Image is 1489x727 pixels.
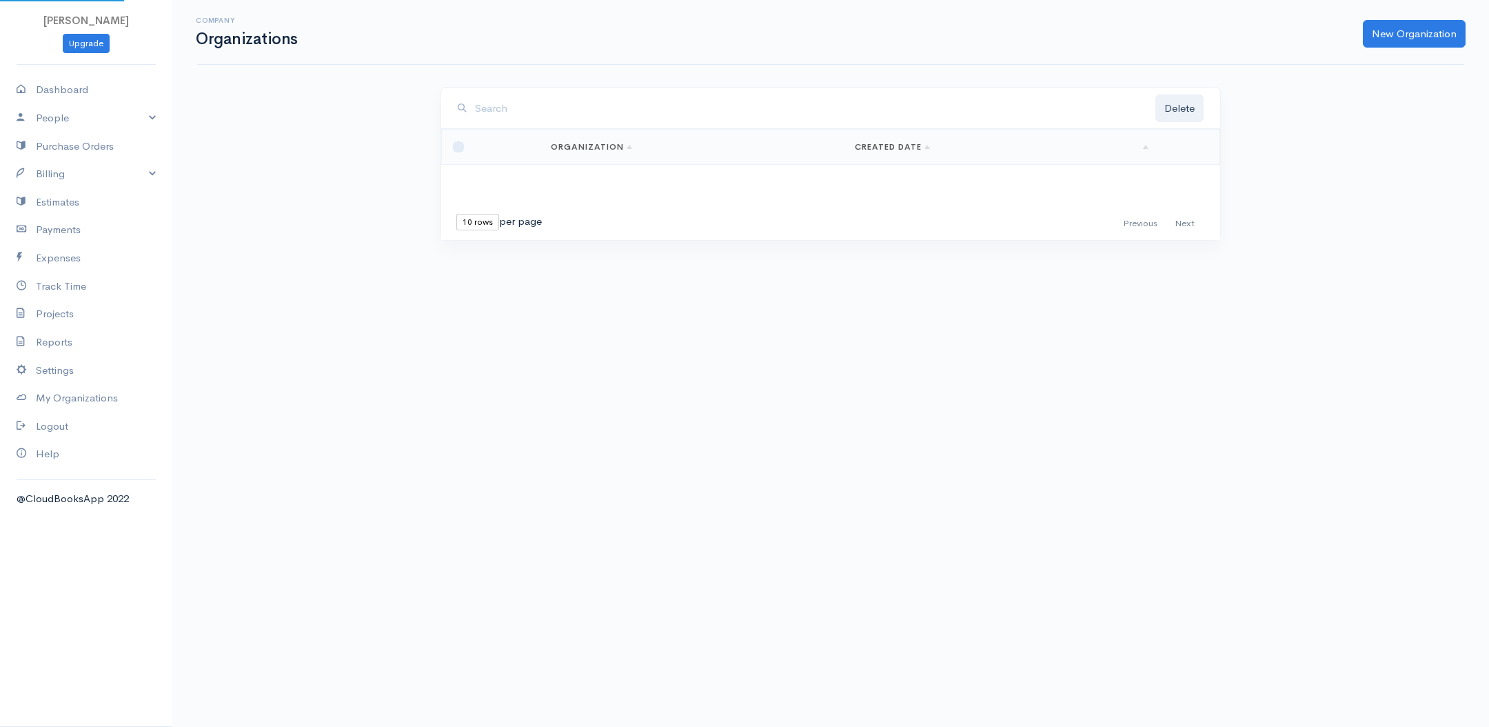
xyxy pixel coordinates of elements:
div: per page [456,214,542,230]
button: Delete [1155,94,1204,123]
h6: Company [196,17,298,24]
div: @CloudBooksApp 2022 [17,491,156,507]
a: Upgrade [63,34,110,54]
input: Search [475,94,1155,123]
h1: Organizations [196,30,298,48]
a: Organization [551,141,632,152]
a: Created Date [855,141,930,152]
span: [PERSON_NAME] [43,14,129,27]
a: New Organization [1363,20,1466,48]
